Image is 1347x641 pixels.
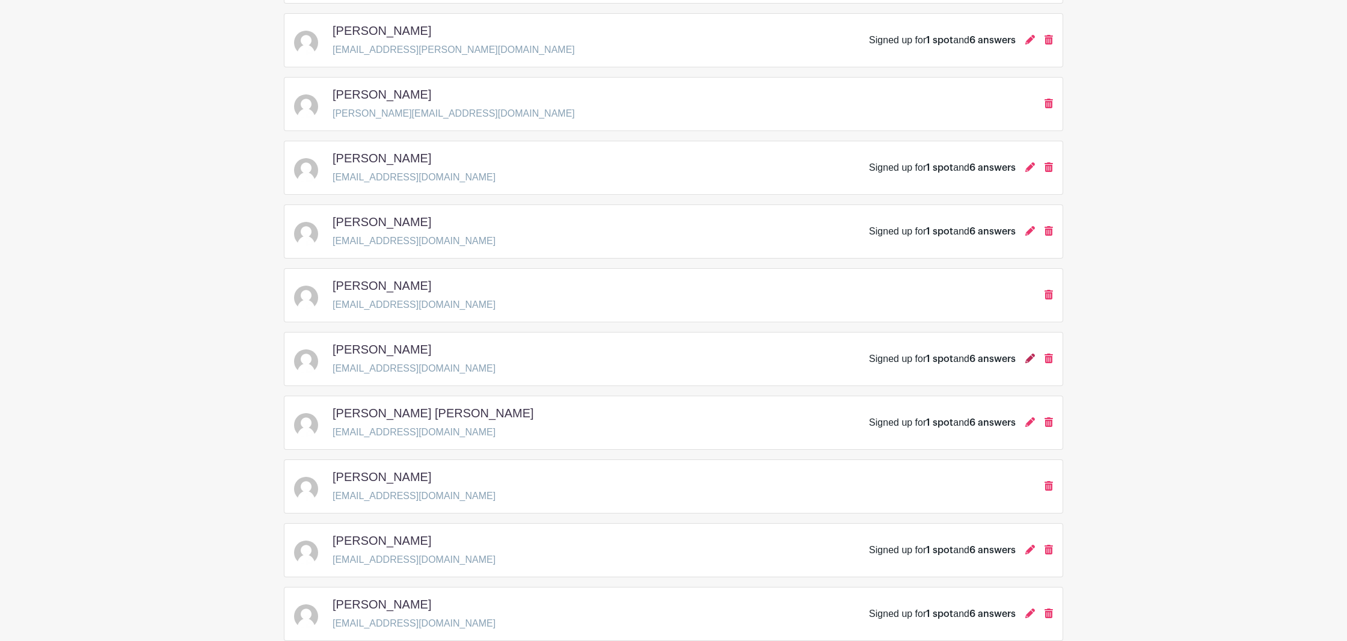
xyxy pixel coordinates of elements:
[926,227,953,236] span: 1 spot
[294,604,318,628] img: default-ce2991bfa6775e67f084385cd625a349d9dcbb7a52a09fb2fda1e96e2d18dcdb.png
[926,163,953,173] span: 1 spot
[969,609,1016,619] span: 6 answers
[333,23,431,38] h5: [PERSON_NAME]
[969,163,1016,173] span: 6 answers
[294,31,318,55] img: default-ce2991bfa6775e67f084385cd625a349d9dcbb7a52a09fb2fda1e96e2d18dcdb.png
[294,349,318,373] img: default-ce2991bfa6775e67f084385cd625a349d9dcbb7a52a09fb2fda1e96e2d18dcdb.png
[294,541,318,565] img: default-ce2991bfa6775e67f084385cd625a349d9dcbb7a52a09fb2fda1e96e2d18dcdb.png
[969,227,1016,236] span: 6 answers
[869,161,1016,175] div: Signed up for and
[333,43,575,57] p: [EMAIL_ADDRESS][PERSON_NAME][DOMAIN_NAME]
[926,354,953,364] span: 1 spot
[926,35,953,45] span: 1 spot
[333,342,431,357] h5: [PERSON_NAME]
[294,158,318,182] img: default-ce2991bfa6775e67f084385cd625a349d9dcbb7a52a09fb2fda1e96e2d18dcdb.png
[333,533,431,548] h5: [PERSON_NAME]
[869,352,1016,366] div: Signed up for and
[333,361,496,376] p: [EMAIL_ADDRESS][DOMAIN_NAME]
[333,553,496,567] p: [EMAIL_ADDRESS][DOMAIN_NAME]
[333,278,431,293] h5: [PERSON_NAME]
[333,406,534,420] h5: [PERSON_NAME] [PERSON_NAME]
[333,298,496,312] p: [EMAIL_ADDRESS][DOMAIN_NAME]
[969,354,1016,364] span: 6 answers
[969,545,1016,555] span: 6 answers
[869,543,1016,557] div: Signed up for and
[333,616,496,631] p: [EMAIL_ADDRESS][DOMAIN_NAME]
[333,106,575,121] p: [PERSON_NAME][EMAIL_ADDRESS][DOMAIN_NAME]
[926,545,953,555] span: 1 spot
[333,470,431,484] h5: [PERSON_NAME]
[333,170,496,185] p: [EMAIL_ADDRESS][DOMAIN_NAME]
[869,33,1016,48] div: Signed up for and
[333,87,431,102] h5: [PERSON_NAME]
[294,94,318,118] img: default-ce2991bfa6775e67f084385cd625a349d9dcbb7a52a09fb2fda1e96e2d18dcdb.png
[926,418,953,428] span: 1 spot
[333,489,496,503] p: [EMAIL_ADDRESS][DOMAIN_NAME]
[333,425,544,440] p: [EMAIL_ADDRESS][DOMAIN_NAME]
[294,222,318,246] img: default-ce2991bfa6775e67f084385cd625a349d9dcbb7a52a09fb2fda1e96e2d18dcdb.png
[294,286,318,310] img: default-ce2991bfa6775e67f084385cd625a349d9dcbb7a52a09fb2fda1e96e2d18dcdb.png
[294,413,318,437] img: default-ce2991bfa6775e67f084385cd625a349d9dcbb7a52a09fb2fda1e96e2d18dcdb.png
[926,609,953,619] span: 1 spot
[294,477,318,501] img: default-ce2991bfa6775e67f084385cd625a349d9dcbb7a52a09fb2fda1e96e2d18dcdb.png
[333,234,496,248] p: [EMAIL_ADDRESS][DOMAIN_NAME]
[869,224,1016,239] div: Signed up for and
[333,597,431,612] h5: [PERSON_NAME]
[869,607,1016,621] div: Signed up for and
[969,418,1016,428] span: 6 answers
[333,151,431,165] h5: [PERSON_NAME]
[869,416,1016,430] div: Signed up for and
[333,215,431,229] h5: [PERSON_NAME]
[969,35,1016,45] span: 6 answers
